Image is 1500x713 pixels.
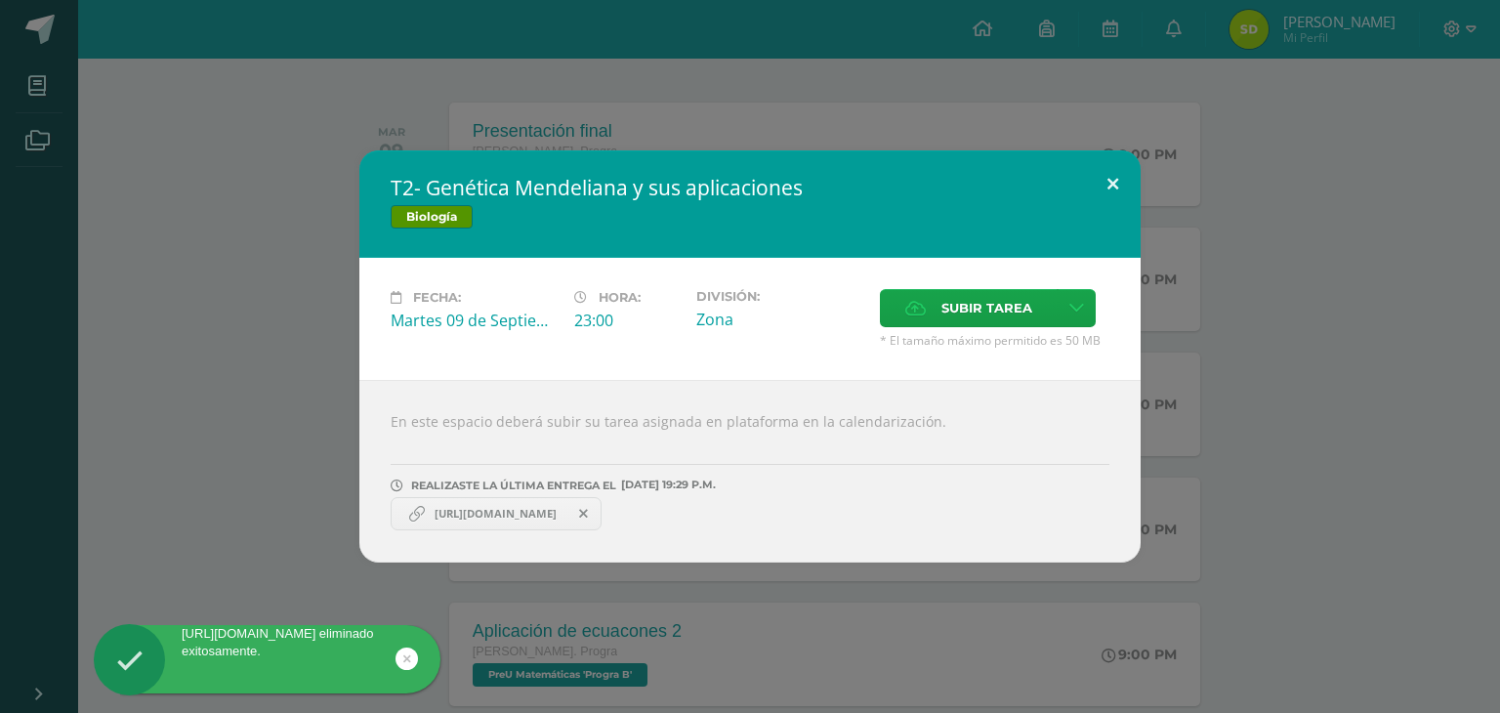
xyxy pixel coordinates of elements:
h2: T2- Genética Mendeliana y sus aplicaciones [391,174,1109,201]
a: [URL][DOMAIN_NAME] [391,497,602,530]
div: [URL][DOMAIN_NAME] eliminado exitosamente. [94,625,440,660]
span: Biología [391,205,473,229]
button: Close (Esc) [1085,150,1141,217]
span: Remover entrega [567,503,601,524]
span: REALIZASTE LA ÚLTIMA ENTREGA EL [411,479,616,492]
span: Subir tarea [941,290,1032,326]
label: División: [696,289,864,304]
span: * El tamaño máximo permitido es 50 MB [880,332,1109,349]
span: [DATE] 19:29 P.M. [616,484,716,485]
span: [URL][DOMAIN_NAME] [425,506,566,522]
span: Fecha: [413,290,461,305]
div: En este espacio deberá subir su tarea asignada en plataforma en la calendarización. [359,380,1141,563]
span: Hora: [599,290,641,305]
div: Martes 09 de Septiembre [391,310,559,331]
div: Zona [696,309,864,330]
div: 23:00 [574,310,681,331]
